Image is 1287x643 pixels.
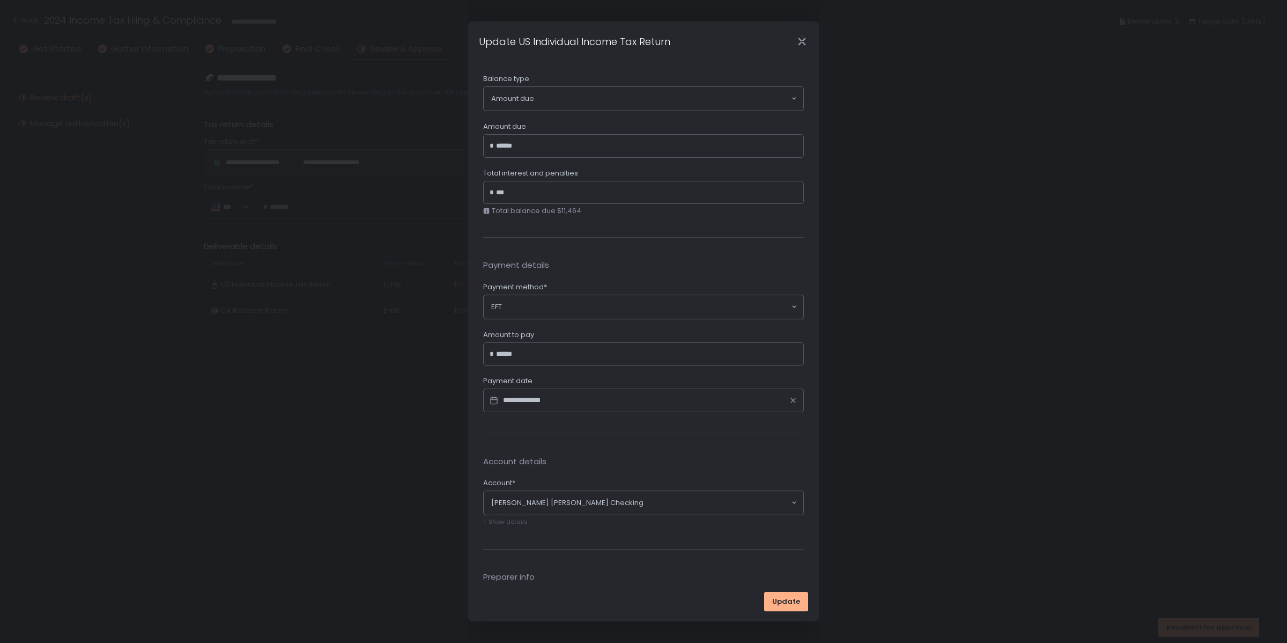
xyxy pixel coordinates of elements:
[483,259,804,272] span: Payment details
[502,302,790,312] input: Search for option
[785,35,819,48] div: Close
[492,206,581,216] span: Total balance due $11,464
[483,74,529,84] span: Balance type
[491,498,643,508] span: [PERSON_NAME] [PERSON_NAME] Checking
[484,295,803,319] div: Search for option
[483,122,526,131] span: Amount due
[483,478,515,488] span: Account*
[483,282,547,292] span: Payment method*
[479,34,670,49] h1: Update US Individual Income Tax Return
[483,376,532,386] span: Payment date
[483,330,534,340] span: Amount to pay
[483,517,528,526] span: + Show details
[483,456,804,468] span: Account details
[491,302,502,312] span: EFT
[491,94,534,104] span: Amount due
[483,515,528,528] button: + Show details
[483,571,804,583] span: Preparer info
[764,592,808,611] button: Update
[484,491,803,515] div: Search for option
[483,169,578,178] span: Total interest and penalties
[534,93,790,104] input: Search for option
[484,87,803,111] div: Search for option
[483,389,804,412] input: Datepicker input
[643,498,790,508] input: Search for option
[772,597,800,607] span: Update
